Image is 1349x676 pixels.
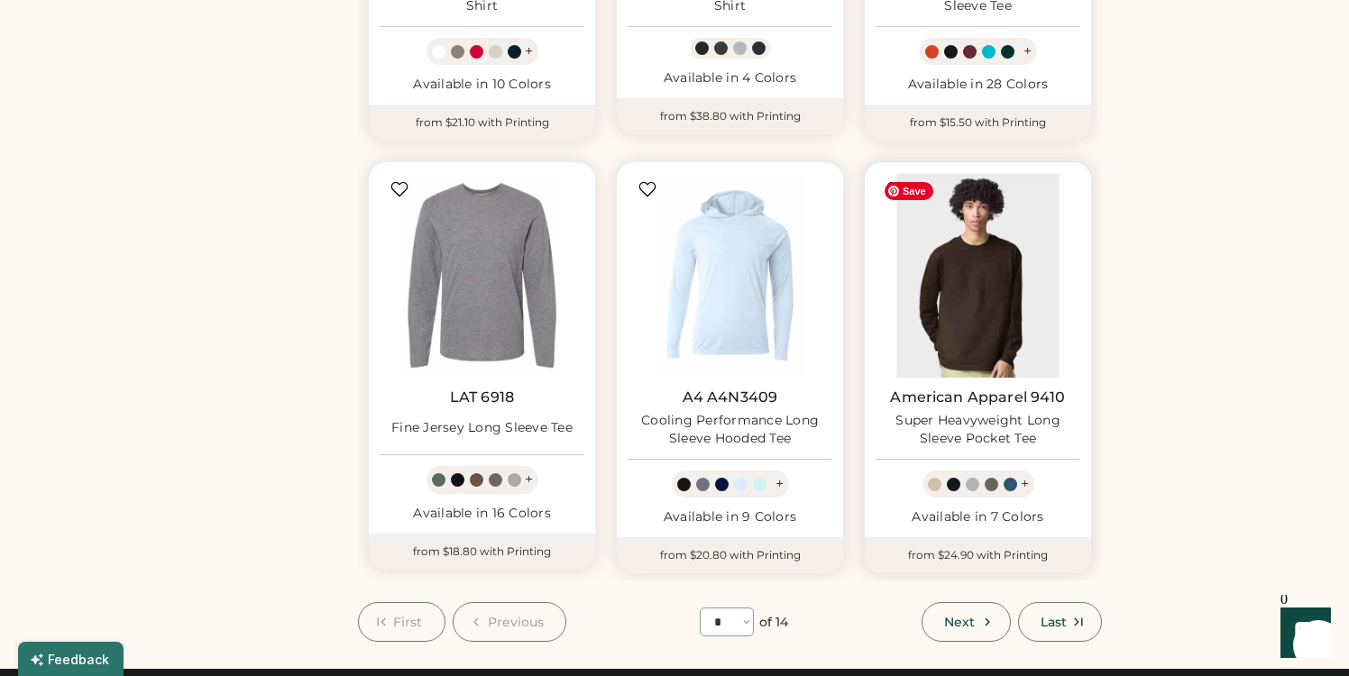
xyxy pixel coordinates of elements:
[628,69,832,87] div: Available in 4 Colors
[393,616,423,628] span: First
[488,616,545,628] span: Previous
[890,388,1065,407] a: American Apparel 9410
[380,76,584,94] div: Available in 10 Colors
[525,470,533,489] div: +
[369,105,595,141] div: from $21.10 with Printing
[358,602,445,642] button: First
[944,616,975,628] span: Next
[922,602,1010,642] button: Next
[1021,474,1029,494] div: +
[885,182,933,200] span: Save
[380,505,584,523] div: Available in 16 Colors
[628,508,832,526] div: Available in 9 Colors
[525,41,533,61] div: +
[1018,602,1102,642] button: Last
[876,76,1080,94] div: Available in 28 Colors
[453,602,567,642] button: Previous
[369,534,595,570] div: from $18.80 with Printing
[775,474,784,494] div: +
[1263,595,1341,672] iframe: Front Chat
[1023,41,1032,61] div: +
[876,173,1080,378] img: American Apparel 9410 Super Heavyweight Long Sleeve Pocket Tee
[865,537,1091,573] div: from $24.90 with Printing
[683,388,778,407] a: A4 A4N3409
[617,537,843,573] div: from $20.80 with Printing
[876,412,1080,448] div: Super Heavyweight Long Sleeve Pocket Tee
[391,419,573,437] div: Fine Jersey Long Sleeve Tee
[759,614,789,632] div: of 14
[617,98,843,134] div: from $38.80 with Printing
[450,388,514,407] a: LAT 6918
[628,412,832,448] div: Cooling Performance Long Sleeve Hooded Tee
[1041,616,1067,628] span: Last
[876,508,1080,526] div: Available in 7 Colors
[380,173,584,378] img: LAT 6918 Fine Jersey Long Sleeve Tee
[865,105,1091,141] div: from $15.50 with Printing
[628,173,832,378] img: A4 A4N3409 Cooling Performance Long Sleeve Hooded Tee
